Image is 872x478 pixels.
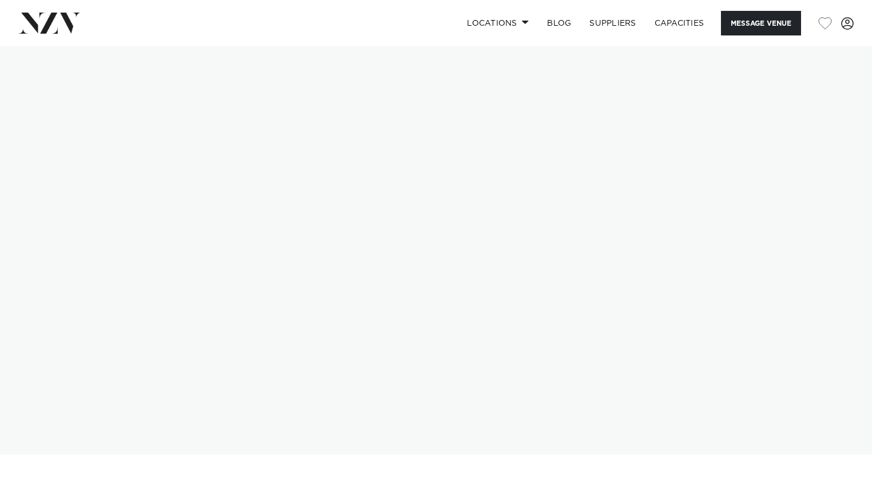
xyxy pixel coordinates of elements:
[721,11,801,35] button: Message Venue
[538,11,580,35] a: BLOG
[458,11,538,35] a: Locations
[18,13,81,33] img: nzv-logo.png
[645,11,714,35] a: Capacities
[580,11,645,35] a: SUPPLIERS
